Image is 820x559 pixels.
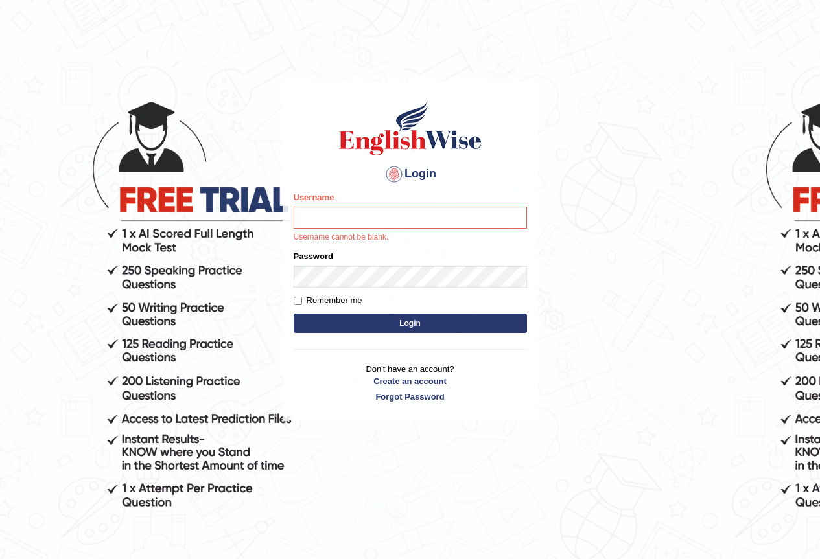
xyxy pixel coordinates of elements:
p: Don't have an account? [294,363,527,403]
label: Remember me [294,294,362,307]
h4: Login [294,164,527,185]
img: Logo of English Wise sign in for intelligent practice with AI [336,99,484,157]
p: Username cannot be blank. [294,232,527,244]
label: Password [294,250,333,262]
label: Username [294,191,334,203]
a: Forgot Password [294,391,527,403]
input: Remember me [294,297,302,305]
button: Login [294,314,527,333]
a: Create an account [294,375,527,387]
